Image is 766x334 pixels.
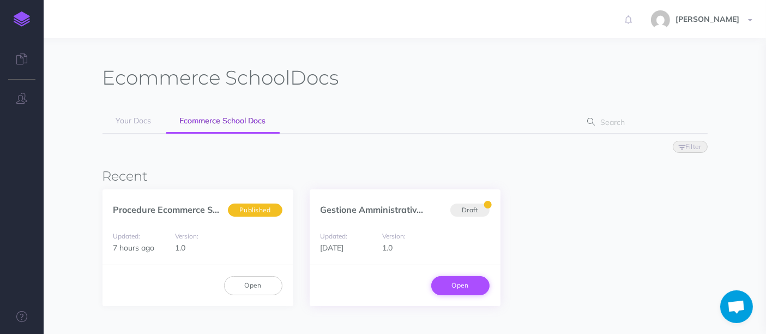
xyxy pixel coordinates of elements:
h1: Docs [102,65,339,90]
a: Open [431,276,490,295]
img: 773ddf364f97774a49de44848d81cdba.jpg [651,10,670,29]
span: Your Docs [116,116,152,126]
span: 1.0 [175,243,185,253]
button: Filter [673,141,708,153]
span: [PERSON_NAME] [670,14,745,24]
small: Version: [175,232,198,240]
span: 1.0 [382,243,393,253]
small: Version: [382,232,406,240]
a: Your Docs [102,109,165,133]
span: 7 hours ago [113,243,155,253]
span: Ecommerce School Docs [180,116,266,126]
a: Open [224,276,282,295]
h3: Recent [102,169,708,183]
input: Search [597,112,690,132]
span: [DATE] [321,243,344,253]
div: Aprire la chat [720,290,753,323]
a: Procedure Ecommerce Sc... [113,204,224,215]
span: Ecommerce School [102,65,291,90]
a: Gestione Amministrativ... [321,204,424,215]
small: Updated: [321,232,348,240]
a: Ecommerce School Docs [166,109,280,134]
img: logo-mark.svg [14,11,30,27]
small: Updated: [113,232,141,240]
